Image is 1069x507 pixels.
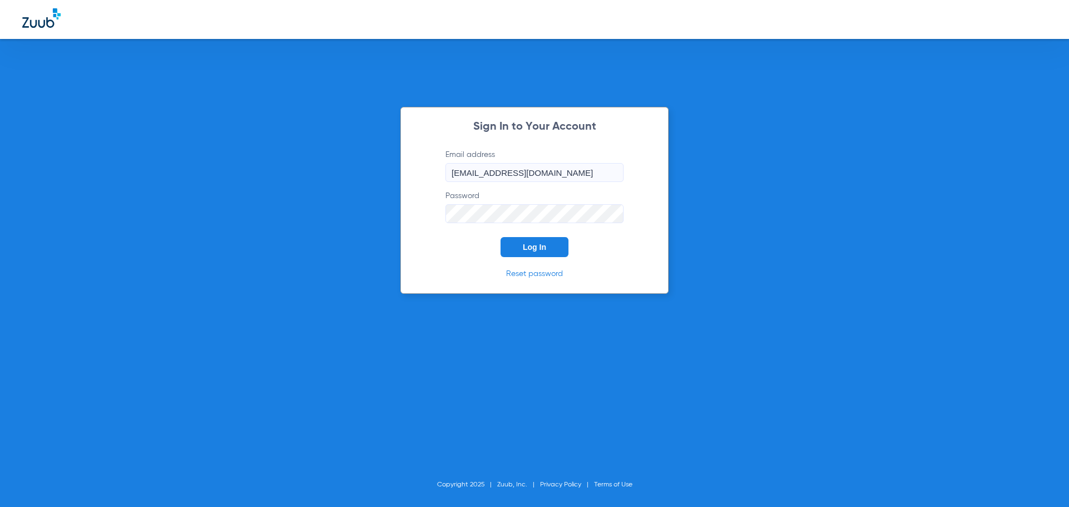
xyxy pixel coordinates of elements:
[445,163,624,182] input: Email address
[437,479,497,490] li: Copyright 2025
[429,121,640,132] h2: Sign In to Your Account
[445,190,624,223] label: Password
[594,481,632,488] a: Terms of Use
[1013,454,1069,507] iframe: Chat Widget
[445,204,624,223] input: Password
[501,237,568,257] button: Log In
[506,270,563,278] a: Reset password
[540,481,581,488] a: Privacy Policy
[22,8,61,28] img: Zuub Logo
[445,149,624,182] label: Email address
[523,243,546,252] span: Log In
[497,479,540,490] li: Zuub, Inc.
